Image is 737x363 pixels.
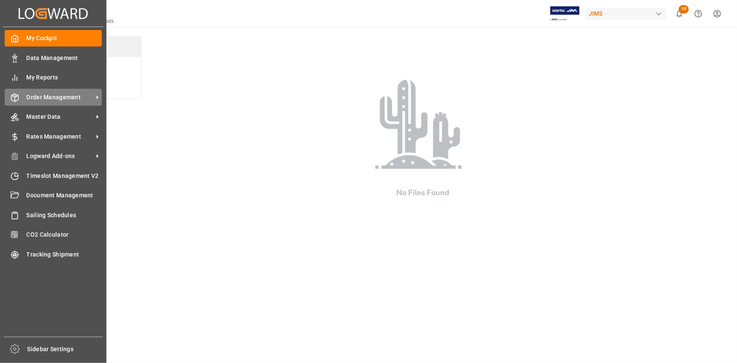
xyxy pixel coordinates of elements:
[27,73,102,82] span: My Reports
[27,34,102,43] span: My Cockpit
[27,54,102,63] span: Data Management
[550,6,579,21] img: Exertis%20JAM%20-%20Email%20Logo.jpg_1722504956.jpg
[5,246,102,262] a: Tracking Shipment
[27,112,93,121] span: Master Data
[27,172,102,180] span: Timeslot Management V2
[5,49,102,66] a: Data Management
[585,5,670,22] button: JIMS
[689,4,708,23] button: Help Center
[27,230,102,239] span: CO2 Calculator
[5,207,102,223] a: Sailing Schedules
[27,132,93,141] span: Rates Management
[27,152,93,161] span: Logward Add-ons
[585,8,666,20] div: JIMS
[27,211,102,220] span: Sailing Schedules
[5,187,102,204] a: Document Management
[5,30,102,46] a: My Cockpit
[679,5,689,14] span: 10
[27,191,102,200] span: Document Management
[670,4,689,23] button: show 10 new notifications
[5,167,102,184] a: Timeslot Management V2
[5,227,102,243] a: CO2 Calculator
[359,187,486,198] h2: No Files Found
[27,345,103,354] span: Sidebar Settings
[5,69,102,86] a: My Reports
[27,250,102,259] span: Tracking Shipment
[27,93,93,102] span: Order Management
